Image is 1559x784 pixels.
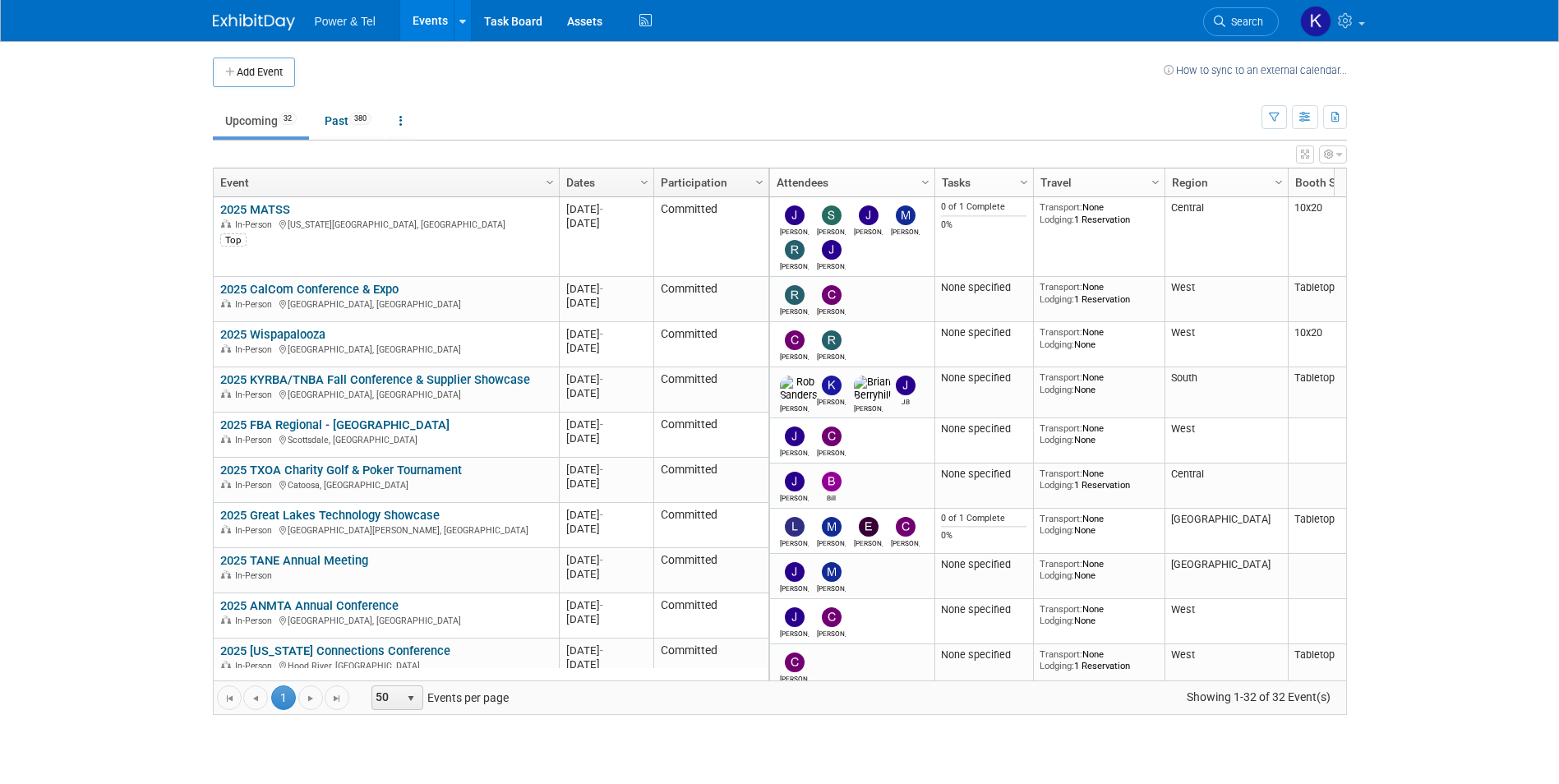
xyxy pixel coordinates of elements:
a: Go to the first page [217,685,242,710]
span: 380 [349,113,371,125]
td: Tabletop [1288,367,1411,418]
span: - [600,373,603,385]
a: Go to the next page [298,685,323,710]
td: Committed [653,593,768,639]
div: [DATE] [566,417,646,431]
div: Judd Bartley [780,225,809,236]
span: In-Person [235,570,277,581]
div: Kevin Wilkes [817,395,846,406]
span: In-Person [235,661,277,671]
div: [DATE] [566,431,646,445]
div: [DATE] [566,463,646,477]
div: None None [1040,422,1158,446]
div: Hood River, [GEOGRAPHIC_DATA] [220,658,551,672]
div: [DATE] [566,296,646,310]
span: In-Person [235,525,277,536]
img: Edward Sudina [859,517,879,537]
a: 2025 ANMTA Annual Conference [220,598,399,613]
div: Chad Smith [780,672,809,683]
a: 2025 Great Lakes Technology Showcase [220,508,440,523]
img: ExhibitDay [213,14,295,30]
td: West [1165,418,1288,463]
a: Column Settings [1015,168,1033,193]
img: Lydia Lott [785,517,805,537]
span: select [404,692,417,705]
div: Ron Rafalzik [780,260,809,270]
img: In-Person Event [221,525,231,533]
img: Chad Smith [822,427,842,446]
span: - [600,203,603,215]
span: 1 [271,685,296,710]
span: Transport: [1040,201,1082,213]
img: Mike Brems [896,205,916,225]
td: Committed [653,639,768,684]
a: Column Settings [1146,168,1165,193]
a: Go to the last page [325,685,349,710]
span: - [600,554,603,566]
div: [US_STATE][GEOGRAPHIC_DATA], [GEOGRAPHIC_DATA] [220,217,551,231]
img: Chad Smith [785,653,805,672]
a: 2025 Wispapalooza [220,327,325,342]
td: Tabletop [1288,644,1411,689]
span: Column Settings [1149,176,1162,189]
span: Lodging: [1040,660,1074,671]
div: [DATE] [566,386,646,400]
a: Column Settings [1270,168,1288,193]
span: Transport: [1040,468,1082,479]
div: Michael Mackeben [817,582,846,593]
div: Robin Mayne [817,350,846,361]
span: Transport: [1040,371,1082,383]
a: Column Settings [541,168,559,193]
span: - [600,418,603,431]
span: - [600,509,603,521]
td: Central [1165,463,1288,509]
img: Ron Rafalzik [785,240,805,260]
span: Transport: [1040,648,1082,660]
div: Josh Hopkins [780,627,809,638]
div: None specified [941,371,1026,385]
a: Event [220,168,548,196]
div: Chad Smith [817,446,846,457]
div: [GEOGRAPHIC_DATA][PERSON_NAME], [GEOGRAPHIC_DATA] [220,523,551,537]
span: Lodging: [1040,293,1074,305]
img: In-Person Event [221,661,231,669]
img: In-Person Event [221,480,231,488]
a: How to sync to an external calendar... [1164,64,1347,76]
td: South [1165,367,1288,418]
div: [DATE] [566,657,646,671]
span: In-Person [235,219,277,230]
span: Power & Tel [315,15,376,28]
span: Transport: [1040,422,1082,434]
div: [GEOGRAPHIC_DATA], [GEOGRAPHIC_DATA] [220,387,551,401]
div: None 1 Reservation [1040,201,1158,225]
img: In-Person Event [221,299,231,307]
div: Michael Mackeben [817,537,846,547]
img: JB Fesmire [896,376,916,395]
div: Robin Mayne [780,305,809,316]
div: [GEOGRAPHIC_DATA], [GEOGRAPHIC_DATA] [220,297,551,311]
div: [DATE] [566,612,646,626]
span: Lodging: [1040,214,1074,225]
a: Attendees [777,168,924,196]
span: Showing 1-32 of 32 Event(s) [1171,685,1345,708]
div: Chad Smith [780,350,809,361]
div: None specified [941,468,1026,481]
span: - [600,463,603,476]
div: Edward Sudina [854,537,883,547]
img: Robin Mayne [822,330,842,350]
span: Column Settings [753,176,766,189]
div: Catoosa, [GEOGRAPHIC_DATA] [220,477,551,491]
span: Lodging: [1040,339,1074,350]
span: Transport: [1040,603,1082,615]
img: Kevin Wilkes [822,376,842,395]
div: None specified [941,603,1026,616]
img: Brian Berryhill [854,376,891,402]
div: Chad Smith [817,305,846,316]
td: West [1165,599,1288,644]
div: [DATE] [566,327,646,341]
td: West [1165,322,1288,367]
a: Go to the previous page [243,685,268,710]
span: In-Person [235,390,277,400]
span: In-Person [235,435,277,445]
div: None specified [941,558,1026,571]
